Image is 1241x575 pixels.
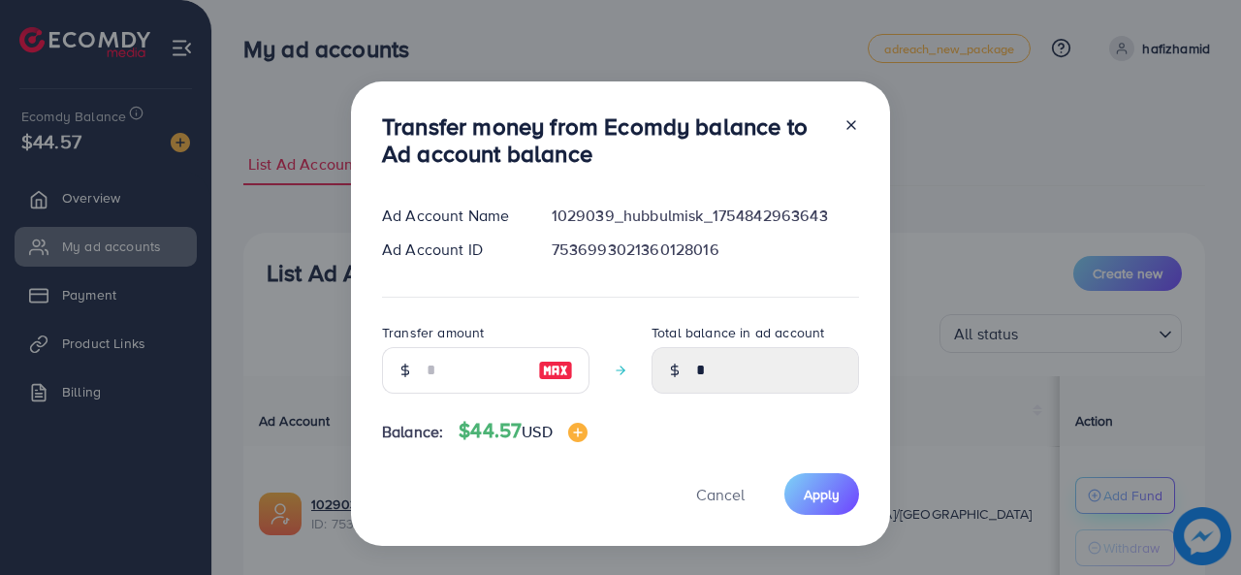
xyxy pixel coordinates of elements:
img: image [568,423,588,442]
span: Balance: [382,421,443,443]
label: Total balance in ad account [652,323,824,342]
div: Ad Account ID [366,239,536,261]
span: USD [522,421,552,442]
h4: $44.57 [459,419,587,443]
div: 1029039_hubbulmisk_1754842963643 [536,205,875,227]
span: Cancel [696,484,745,505]
div: 7536993021360128016 [536,239,875,261]
button: Cancel [672,473,769,515]
img: image [538,359,573,382]
span: Apply [804,485,840,504]
div: Ad Account Name [366,205,536,227]
label: Transfer amount [382,323,484,342]
button: Apply [784,473,859,515]
h3: Transfer money from Ecomdy balance to Ad account balance [382,112,828,169]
